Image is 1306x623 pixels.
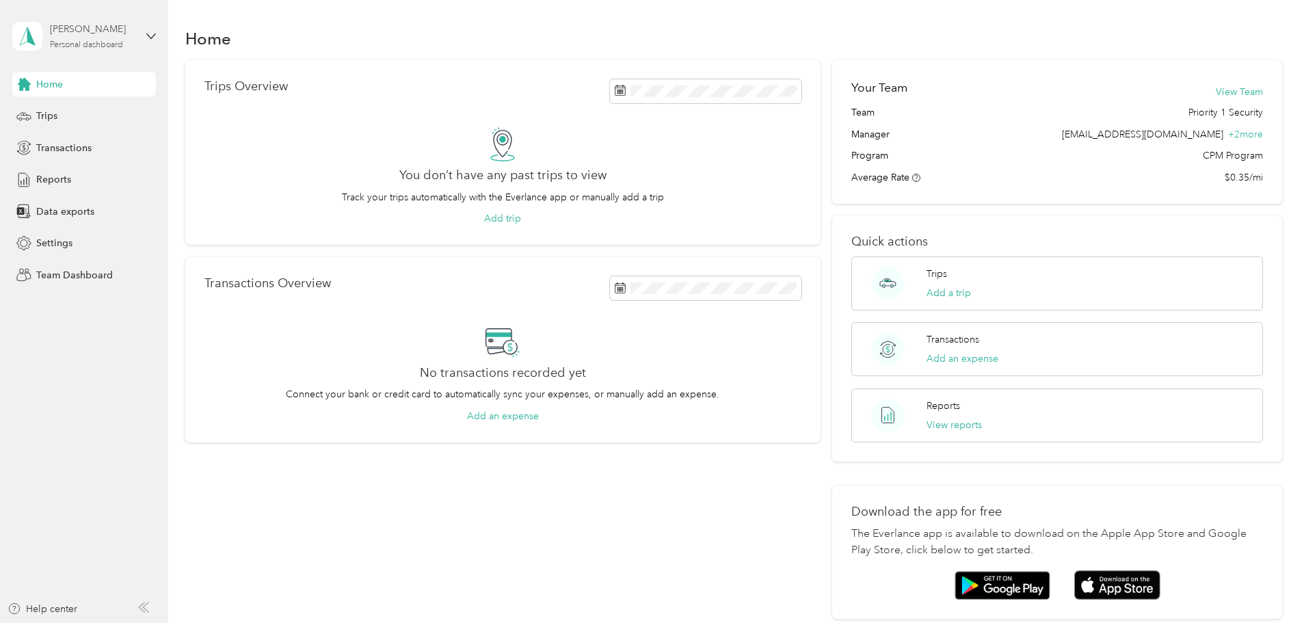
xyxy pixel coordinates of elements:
[342,190,664,204] p: Track your trips automatically with the Everlance app or manually add a trip
[927,352,998,366] button: Add an expense
[1203,148,1263,163] span: CPM Program
[36,172,71,187] span: Reports
[420,366,586,380] h2: No transactions recorded yet
[36,204,94,219] span: Data exports
[927,399,960,413] p: Reports
[851,105,875,120] span: Team
[1074,570,1160,600] img: App store
[8,602,77,616] button: Help center
[399,168,607,183] h2: You don’t have any past trips to view
[1062,129,1223,140] span: [EMAIL_ADDRESS][DOMAIN_NAME]
[851,172,909,183] span: Average Rate
[36,141,92,155] span: Transactions
[36,236,72,250] span: Settings
[1229,546,1306,623] iframe: Everlance-gr Chat Button Frame
[204,79,288,94] p: Trips Overview
[851,148,888,163] span: Program
[927,418,982,432] button: View reports
[50,22,135,36] div: [PERSON_NAME]
[851,235,1263,249] p: Quick actions
[851,505,1263,519] p: Download the app for free
[927,332,979,347] p: Transactions
[927,267,947,281] p: Trips
[36,268,113,282] span: Team Dashboard
[927,286,971,300] button: Add a trip
[1216,85,1263,99] button: View Team
[851,79,907,96] h2: Your Team
[955,571,1050,600] img: Google play
[484,211,521,226] button: Add trip
[851,127,890,142] span: Manager
[36,109,57,123] span: Trips
[204,276,331,291] p: Transactions Overview
[1188,105,1263,120] span: Priority 1 Security
[1225,170,1263,185] span: $0.35/mi
[1228,129,1263,140] span: + 2 more
[36,77,63,92] span: Home
[185,31,231,46] h1: Home
[286,387,719,401] p: Connect your bank or credit card to automatically sync your expenses, or manually add an expense.
[467,409,539,423] button: Add an expense
[50,41,123,49] div: Personal dashboard
[851,526,1263,559] p: The Everlance app is available to download on the Apple App Store and Google Play Store, click be...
